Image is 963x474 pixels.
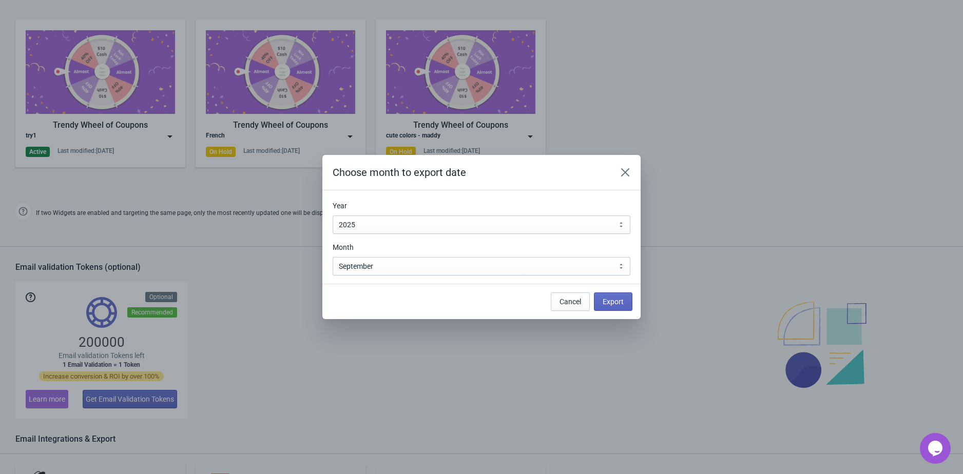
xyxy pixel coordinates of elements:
span: Export [603,298,624,306]
label: Month [333,242,354,252]
button: Export [594,292,632,311]
iframe: chat widget [920,433,953,464]
button: Cancel [551,292,590,311]
label: Year [333,201,347,211]
h2: Choose month to export date [333,165,606,180]
span: Cancel [560,298,581,306]
button: Close [616,163,634,182]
